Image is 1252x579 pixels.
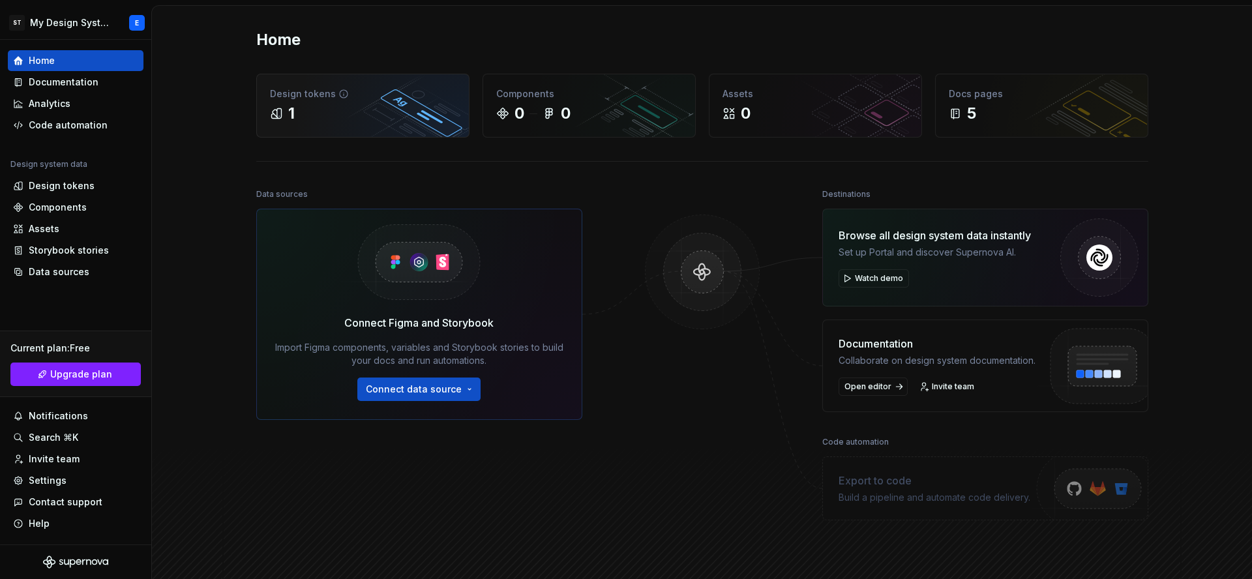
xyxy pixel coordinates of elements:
[9,15,25,31] div: ST
[855,273,903,284] span: Watch demo
[256,74,469,138] a: Design tokens1
[8,50,143,71] a: Home
[10,363,141,386] button: Upgrade plan
[741,103,751,124] div: 0
[29,119,108,132] div: Code automation
[839,378,908,396] a: Open editor
[932,381,974,392] span: Invite team
[8,93,143,114] a: Analytics
[8,175,143,196] a: Design tokens
[256,185,308,203] div: Data sources
[29,265,89,278] div: Data sources
[8,406,143,426] button: Notifications
[8,470,143,491] a: Settings
[822,185,871,203] div: Destinations
[8,72,143,93] a: Documentation
[935,74,1148,138] a: Docs pages5
[43,556,108,569] svg: Supernova Logo
[50,368,112,381] span: Upgrade plan
[29,222,59,235] div: Assets
[496,87,682,100] div: Components
[8,449,143,469] a: Invite team
[29,76,98,89] div: Documentation
[916,378,980,396] a: Invite team
[256,29,301,50] h2: Home
[10,159,87,170] div: Design system data
[29,409,88,423] div: Notifications
[8,218,143,239] a: Assets
[29,453,80,466] div: Invite team
[8,492,143,512] button: Contact support
[135,18,139,28] div: E
[514,103,524,124] div: 0
[844,381,891,392] span: Open editor
[839,354,1036,367] div: Collaborate on design system documentation.
[29,431,78,444] div: Search ⌘K
[561,103,571,124] div: 0
[839,491,1030,504] div: Build a pipeline and automate code delivery.
[8,240,143,261] a: Storybook stories
[366,383,462,396] span: Connect data source
[29,54,55,67] div: Home
[270,87,456,100] div: Design tokens
[967,103,976,124] div: 5
[29,244,109,257] div: Storybook stories
[839,269,909,288] button: Watch demo
[29,97,70,110] div: Analytics
[822,433,889,451] div: Code automation
[8,197,143,218] a: Components
[949,87,1135,100] div: Docs pages
[30,16,113,29] div: My Design System
[29,496,102,509] div: Contact support
[8,261,143,282] a: Data sources
[29,201,87,214] div: Components
[357,378,481,401] button: Connect data source
[709,74,922,138] a: Assets0
[29,179,95,192] div: Design tokens
[288,103,295,124] div: 1
[839,246,1031,259] div: Set up Portal and discover Supernova AI.
[10,342,141,355] div: Current plan : Free
[29,474,67,487] div: Settings
[483,74,696,138] a: Components00
[839,473,1030,488] div: Export to code
[8,513,143,534] button: Help
[8,115,143,136] a: Code automation
[8,427,143,448] button: Search ⌘K
[839,336,1036,351] div: Documentation
[839,228,1031,243] div: Browse all design system data instantly
[29,517,50,530] div: Help
[275,341,563,367] div: Import Figma components, variables and Storybook stories to build your docs and run automations.
[3,8,149,37] button: STMy Design SystemE
[344,315,494,331] div: Connect Figma and Storybook
[723,87,908,100] div: Assets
